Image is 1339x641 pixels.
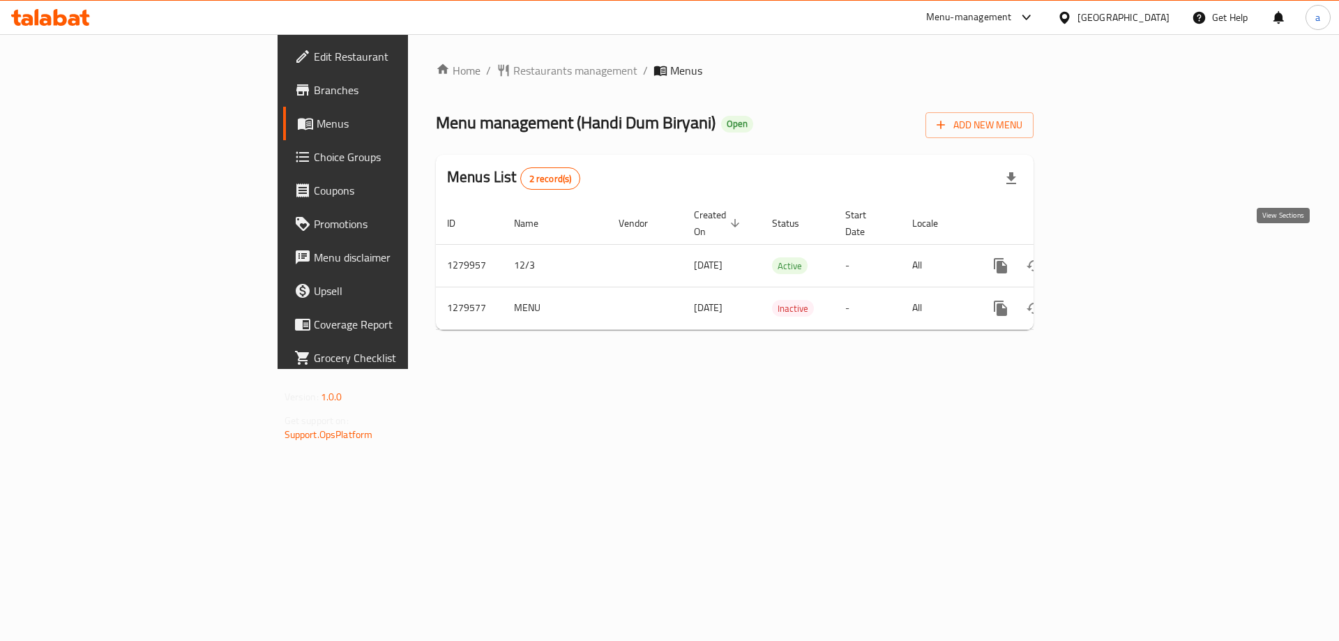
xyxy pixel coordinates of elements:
[670,62,702,79] span: Menus
[721,118,753,130] span: Open
[283,174,501,207] a: Coupons
[694,299,723,317] span: [DATE]
[1077,10,1170,25] div: [GEOGRAPHIC_DATA]
[912,215,956,232] span: Locale
[447,167,580,190] h2: Menus List
[834,244,901,287] td: -
[845,206,884,240] span: Start Date
[283,274,501,308] a: Upsell
[285,425,373,444] a: Support.OpsPlatform
[436,62,1034,79] nav: breadcrumb
[514,215,557,232] span: Name
[314,216,490,232] span: Promotions
[1315,10,1320,25] span: a
[283,241,501,274] a: Menu disclaimer
[925,112,1034,138] button: Add New Menu
[314,82,490,98] span: Branches
[694,256,723,274] span: [DATE]
[772,257,808,274] div: Active
[283,73,501,107] a: Branches
[317,115,490,132] span: Menus
[283,207,501,241] a: Promotions
[503,244,607,287] td: 12/3
[503,287,607,329] td: MENU
[314,182,490,199] span: Coupons
[619,215,666,232] span: Vendor
[643,62,648,79] li: /
[321,388,342,406] span: 1.0.0
[772,215,817,232] span: Status
[314,149,490,165] span: Choice Groups
[497,62,637,79] a: Restaurants management
[984,292,1018,325] button: more
[1018,292,1051,325] button: Change Status
[984,249,1018,282] button: more
[513,62,637,79] span: Restaurants management
[283,341,501,375] a: Grocery Checklist
[436,107,716,138] span: Menu management ( Handi Dum Biryani )
[694,206,744,240] span: Created On
[314,349,490,366] span: Grocery Checklist
[285,412,349,430] span: Get support on:
[283,308,501,341] a: Coverage Report
[901,287,973,329] td: All
[772,258,808,274] span: Active
[283,107,501,140] a: Menus
[283,140,501,174] a: Choice Groups
[937,116,1022,134] span: Add New Menu
[973,202,1129,245] th: Actions
[901,244,973,287] td: All
[520,167,581,190] div: Total records count
[994,162,1028,195] div: Export file
[521,172,580,186] span: 2 record(s)
[314,48,490,65] span: Edit Restaurant
[314,282,490,299] span: Upsell
[436,202,1129,330] table: enhanced table
[285,388,319,406] span: Version:
[314,316,490,333] span: Coverage Report
[772,300,814,317] div: Inactive
[283,40,501,73] a: Edit Restaurant
[772,301,814,317] span: Inactive
[447,215,474,232] span: ID
[721,116,753,133] div: Open
[926,9,1012,26] div: Menu-management
[314,249,490,266] span: Menu disclaimer
[834,287,901,329] td: -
